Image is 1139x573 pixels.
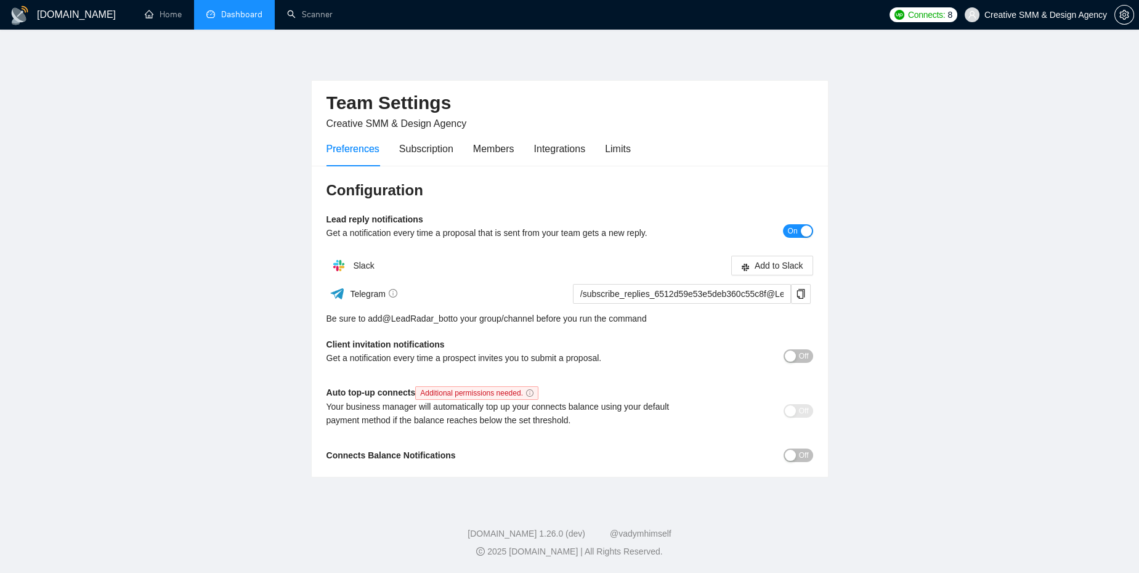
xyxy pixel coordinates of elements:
span: slack [741,262,750,272]
b: Client invitation notifications [326,339,445,349]
span: Creative SMM & Design Agency [326,118,467,129]
b: Auto top-up connects [326,388,543,397]
button: setting [1114,5,1134,25]
img: ww3wtPAAAAAElFTkSuQmCC [330,286,345,301]
span: copyright [476,547,485,556]
a: homeHome [145,9,182,20]
span: info-circle [389,289,397,298]
span: info-circle [526,389,533,397]
span: Off [799,404,809,418]
img: upwork-logo.png [894,10,904,20]
h3: Configuration [326,181,813,200]
div: Be sure to add to your group/channel before you run the command [326,312,813,325]
span: Connects: [908,8,945,22]
span: copy [792,289,810,299]
h2: Team Settings [326,91,813,116]
span: On [787,224,797,238]
span: user [968,10,976,19]
div: Get a notification every time a prospect invites you to submit a proposal. [326,351,692,365]
div: Subscription [399,141,453,156]
button: copy [791,284,811,304]
div: Preferences [326,141,379,156]
img: hpQkSZIkSZIkSZIkSZIkSZIkSZIkSZIkSZIkSZIkSZIkSZIkSZIkSZIkSZIkSZIkSZIkSZIkSZIkSZIkSZIkSZIkSZIkSZIkS... [326,253,351,278]
div: 2025 [DOMAIN_NAME] | All Rights Reserved. [10,545,1129,558]
div: Your business manager will automatically top up your connects balance using your default payment ... [326,400,692,427]
b: Connects Balance Notifications [326,450,456,460]
div: Get a notification every time a proposal that is sent from your team gets a new reply. [326,226,692,240]
span: Telegram [350,289,397,299]
div: Integrations [534,141,586,156]
button: slackAdd to Slack [731,256,813,275]
span: Slack [353,261,374,270]
span: setting [1115,10,1133,20]
b: Lead reply notifications [326,214,423,224]
a: setting [1114,10,1134,20]
a: dashboardDashboard [206,9,262,20]
a: searchScanner [287,9,333,20]
a: [DOMAIN_NAME] 1.26.0 (dev) [468,529,585,538]
span: Off [799,349,809,363]
span: Add to Slack [755,259,803,272]
div: Limits [605,141,631,156]
div: Members [473,141,514,156]
span: Additional permissions needed. [415,386,538,400]
span: Off [799,449,809,462]
a: @LeadRadar_bot [383,312,451,325]
img: logo [10,6,30,25]
a: @vadymhimself [610,529,671,538]
span: 8 [947,8,952,22]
